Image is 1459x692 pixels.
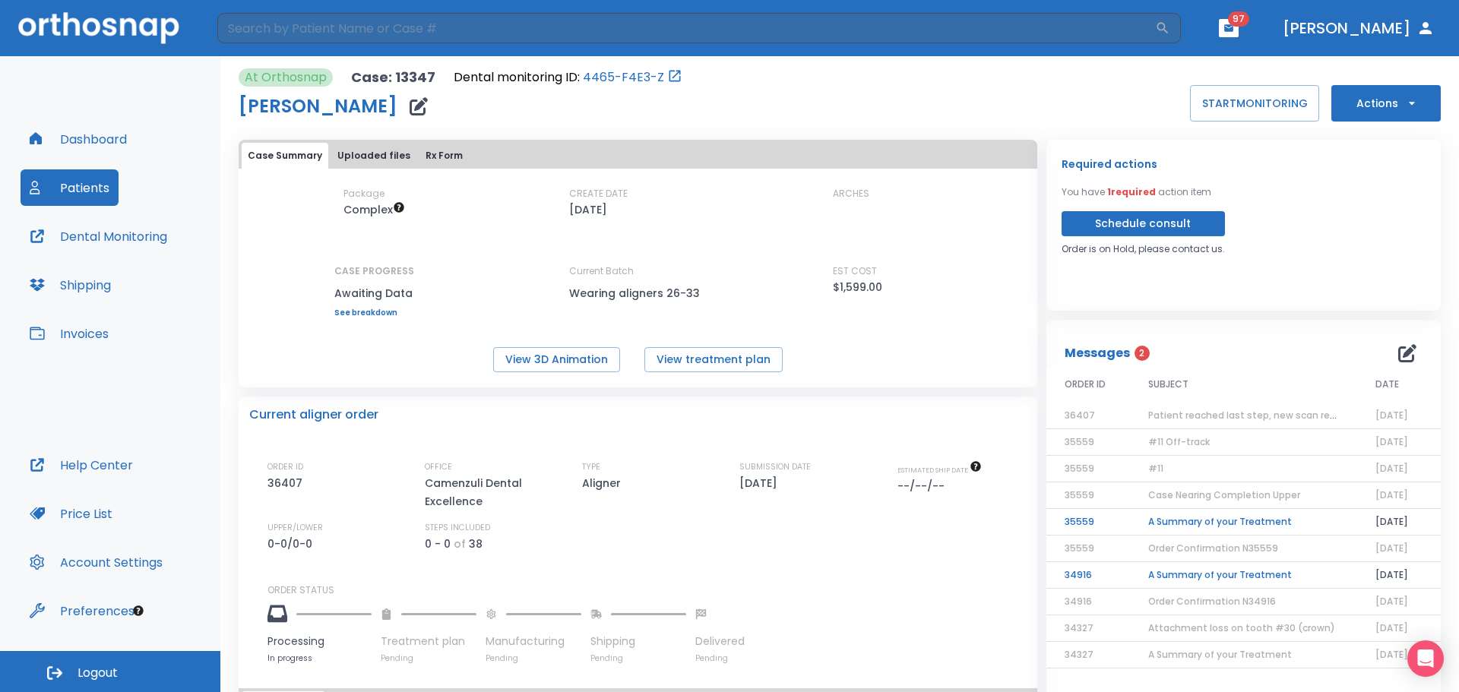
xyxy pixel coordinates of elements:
span: 2 [1135,346,1150,361]
p: Camenzuli Dental Excellence [425,474,554,510]
p: Awaiting Data [334,284,414,302]
button: Schedule consult [1062,211,1225,236]
p: Case: 13347 [351,68,435,87]
p: 0-0/0-0 [267,535,318,553]
p: STEPS INCLUDED [425,521,490,535]
span: #11 Off-track [1148,435,1210,448]
p: 0 - 0 [425,535,451,553]
p: OFFICE [425,460,452,474]
p: TYPE [582,460,600,474]
span: Order Confirmation N34916 [1148,595,1276,608]
p: ORDER ID [267,460,303,474]
td: A Summary of your Treatment [1130,562,1357,589]
p: Dental monitoring ID: [454,68,580,87]
p: You have action item [1062,185,1211,199]
span: A Summary of your Treatment [1148,648,1292,661]
button: [PERSON_NAME] [1277,14,1441,42]
span: 34327 [1065,648,1093,661]
span: 97 [1228,11,1249,27]
span: 34327 [1065,621,1093,634]
span: Case Nearing Completion Upper [1148,488,1300,501]
button: Actions [1331,85,1441,122]
button: STARTMONITORING [1190,85,1319,122]
span: [DATE] [1375,621,1408,634]
p: Aligner [582,474,626,492]
p: Wearing aligners 26-33 [569,284,706,302]
p: EST COST [833,264,877,278]
a: 4465-F4E3-Z [583,68,664,87]
button: Dental Monitoring [21,218,176,254]
p: ARCHES [833,187,869,201]
span: 35559 [1065,435,1094,448]
span: Attachment loss on tooth #30 (crown) [1148,621,1335,634]
td: [DATE] [1357,562,1441,589]
span: [DATE] [1375,409,1408,422]
p: Pending [695,653,745,664]
p: CASE PROGRESS [334,264,414,278]
p: SUBMISSION DATE [739,460,811,474]
td: 34916 [1046,562,1130,589]
button: View 3D Animation [493,347,620,372]
span: The date will be available after approving treatment plan [897,465,982,475]
button: Rx Form [419,143,469,169]
button: Patients [21,169,119,206]
span: 35559 [1065,462,1094,475]
p: In progress [267,653,372,664]
p: ORDER STATUS [267,583,1027,597]
button: Shipping [21,267,120,303]
span: 36407 [1065,409,1095,422]
span: [DATE] [1375,542,1408,555]
img: Orthosnap [18,12,179,43]
div: tabs [242,143,1034,169]
p: [DATE] [569,201,607,219]
div: Open patient in dental monitoring portal [454,68,682,87]
td: A Summary of your Treatment [1130,509,1357,536]
span: Order Confirmation N35559 [1148,542,1278,555]
div: Tooltip anchor [131,604,145,618]
button: Case Summary [242,143,328,169]
p: 38 [469,535,483,553]
p: 36407 [267,474,308,492]
span: 35559 [1065,542,1094,555]
button: Uploaded files [331,143,416,169]
div: Open Intercom Messenger [1407,640,1444,677]
span: Patient reached last step, new scan required! [1148,409,1362,422]
p: At Orthosnap [245,68,327,87]
button: Dashboard [21,121,136,157]
p: Delivered [695,634,745,649]
p: Treatment plan [381,634,476,649]
p: Pending [486,653,581,664]
p: Order is on Hold, please contact us. [1062,242,1225,256]
button: Preferences [21,592,144,629]
p: $1,599.00 [833,278,882,296]
p: Pending [590,653,686,664]
span: 35559 [1065,488,1094,501]
a: Price List [21,495,122,532]
button: Help Center [21,447,142,483]
button: Invoices [21,315,118,352]
span: [DATE] [1375,648,1408,661]
h1: [PERSON_NAME] [239,97,397,115]
p: Shipping [590,634,686,649]
p: Manufacturing [486,634,581,649]
input: Search by Patient Name or Case # [217,13,1155,43]
p: [DATE] [739,474,783,492]
p: CREATE DATE [569,187,628,201]
td: 35559 [1046,509,1130,536]
span: ORDER ID [1065,378,1106,391]
span: [DATE] [1375,595,1408,608]
p: Package [343,187,385,201]
p: Messages [1065,344,1130,362]
p: of [454,535,466,553]
button: Account Settings [21,544,172,580]
span: [DATE] [1375,488,1408,501]
span: [DATE] [1375,462,1408,475]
